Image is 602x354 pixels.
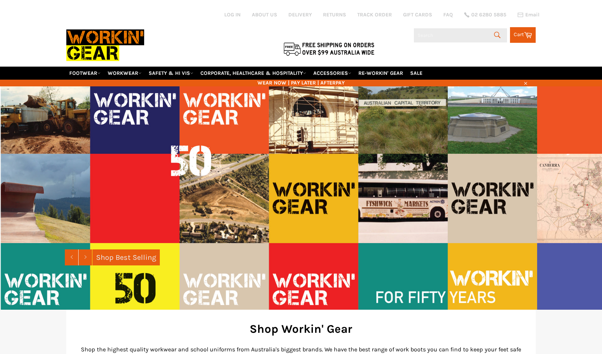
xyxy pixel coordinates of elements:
a: ACCESSORIES [310,67,354,80]
a: 02 6280 5885 [464,12,506,17]
span: Email [525,12,539,17]
a: Log in [224,12,241,18]
img: Flat $9.95 shipping Australia wide [282,41,376,57]
a: RETURNS [323,11,346,18]
a: SAFETY & HI VIS [146,67,196,80]
a: TRACK ORDER [357,11,392,18]
span: WEAR NOW | PAY LATER | AFTERPAY [66,79,536,86]
h2: Shop Workin' Gear [77,321,525,337]
img: Workin Gear leaders in Workwear, Safety Boots, PPE, Uniforms. Australia's No.1 in Workwear [66,24,144,66]
a: FAQ [443,11,453,18]
a: Cart [510,27,536,43]
a: RE-WORKIN' GEAR [355,67,406,80]
a: Email [517,12,539,18]
input: Search [414,28,507,42]
a: Shop Best Selling [92,249,160,265]
a: SALE [407,67,425,80]
a: GIFT CARDS [403,11,432,18]
a: FOOTWEAR [66,67,104,80]
a: ABOUT US [252,11,277,18]
a: CORPORATE, HEALTHCARE & HOSPITALITY [197,67,309,80]
a: WORKWEAR [105,67,145,80]
span: 02 6280 5885 [471,12,506,17]
a: DELIVERY [288,11,312,18]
